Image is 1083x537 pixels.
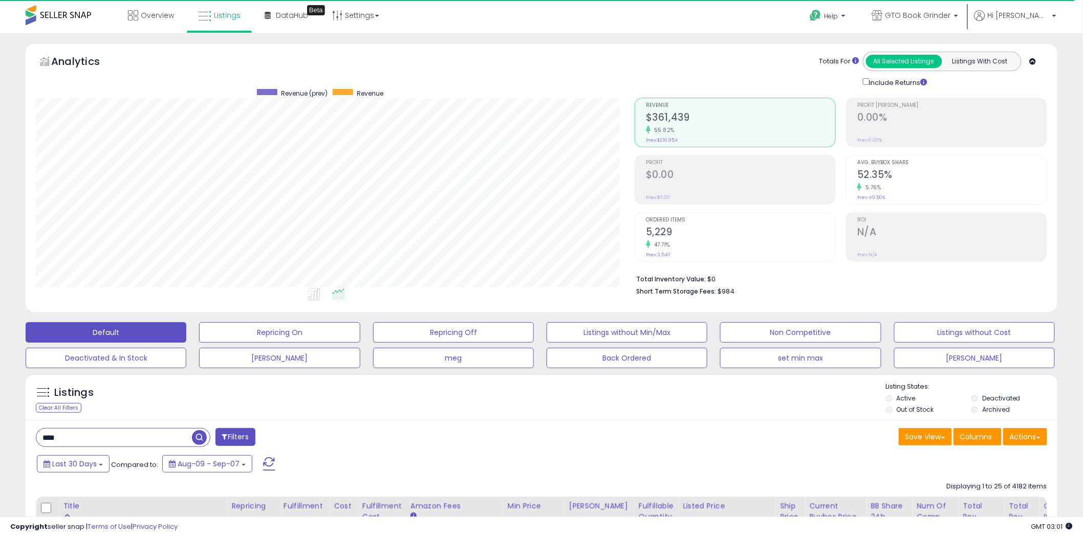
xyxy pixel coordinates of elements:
[646,111,835,125] h2: $361,439
[809,501,862,522] div: Current Buybox Price
[857,252,877,258] small: Prev: N/A
[857,169,1047,183] h2: 52.35%
[276,10,308,20] span: DataHub
[284,501,325,511] div: Fulfillment
[894,348,1055,368] button: [PERSON_NAME]
[871,501,908,522] div: BB Share 24h.
[26,322,186,343] button: Default
[547,348,707,368] button: Back Ordered
[857,217,1047,223] span: ROI
[178,459,240,469] span: Aug-09 - Sep-07
[802,2,856,33] a: Help
[1009,501,1035,533] div: Total Rev. Diff.
[917,501,954,522] div: Num of Comp.
[857,194,885,200] small: Prev: 49.50%
[52,459,97,469] span: Last 30 Days
[974,10,1056,33] a: Hi [PERSON_NAME]
[646,217,835,223] span: Ordered Items
[646,194,670,200] small: Prev: $0.00
[963,501,1000,522] div: Total Rev.
[960,432,992,442] span: Columns
[36,403,81,413] div: Clear All Filters
[897,405,934,414] label: Out of Stock
[780,501,800,522] div: Ship Price
[636,287,716,296] b: Short Term Storage Fees:
[857,111,1047,125] h2: 0.00%
[894,322,1055,343] button: Listings without Cost
[899,428,952,445] button: Save View
[63,501,223,511] div: Title
[718,286,734,296] span: $984
[866,55,942,68] button: All Selected Listings
[307,5,325,15] div: Tooltip anchor
[646,137,678,143] small: Prev: $231,954
[857,226,1047,240] h2: N/A
[88,522,131,531] a: Terms of Use
[133,522,178,531] a: Privacy Policy
[819,57,859,66] div: Totals For
[646,160,835,166] span: Profit
[1031,522,1073,531] span: 2025-10-8 03:01 GMT
[111,460,158,469] span: Compared to:
[982,394,1021,402] label: Deactivated
[862,184,881,191] small: 5.76%
[231,501,275,511] div: Repricing
[720,348,881,368] button: set min max
[636,272,1039,284] li: $0
[947,482,1047,491] div: Displaying 1 to 25 of 4182 items
[646,252,670,258] small: Prev: 3,540
[825,12,838,20] span: Help
[141,10,174,20] span: Overview
[199,348,360,368] button: [PERSON_NAME]
[809,9,822,22] i: Get Help
[720,322,881,343] button: Non Competitive
[639,501,674,522] div: Fulfillable Quantity
[885,10,951,20] span: GTO Book Grinder
[334,501,354,511] div: Cost
[362,501,402,522] div: Fulfillment Cost
[215,428,255,446] button: Filters
[508,501,560,511] div: Min Price
[410,501,499,511] div: Amazon Fees
[651,241,670,249] small: 47.71%
[1003,428,1047,445] button: Actions
[683,501,771,511] div: Listed Price
[357,89,383,98] span: Revenue
[855,76,940,87] div: Include Returns
[373,348,534,368] button: meg
[37,455,110,473] button: Last 30 Days
[547,322,707,343] button: Listings without Min/Max
[54,386,94,400] h5: Listings
[646,103,835,108] span: Revenue
[651,126,675,134] small: 55.82%
[646,169,835,183] h2: $0.00
[897,394,916,402] label: Active
[373,322,534,343] button: Repricing Off
[281,89,328,98] span: Revenue (prev)
[857,137,882,143] small: Prev: 0.00%
[857,103,1047,108] span: Profit [PERSON_NAME]
[51,54,120,71] h5: Analytics
[10,522,48,531] strong: Copyright
[954,428,1002,445] button: Columns
[988,10,1049,20] span: Hi [PERSON_NAME]
[199,322,360,343] button: Repricing On
[569,501,630,511] div: [PERSON_NAME]
[26,348,186,368] button: Deactivated & In Stock
[636,275,706,283] b: Total Inventory Value:
[1044,501,1081,522] div: Ordered Items
[10,522,178,532] div: seller snap | |
[886,382,1057,392] p: Listing States:
[646,226,835,240] h2: 5,229
[162,455,252,473] button: Aug-09 - Sep-07
[942,55,1018,68] button: Listings With Cost
[214,10,241,20] span: Listings
[410,511,417,521] small: Amazon Fees.
[857,160,1047,166] span: Avg. Buybox Share
[982,405,1010,414] label: Archived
